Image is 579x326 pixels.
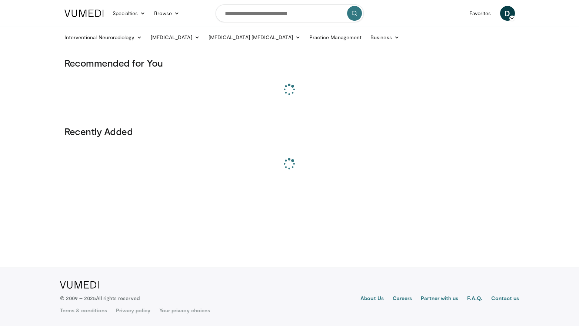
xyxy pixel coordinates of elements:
[467,295,482,303] a: F.A.Q.
[96,295,139,301] span: All rights reserved
[216,4,364,22] input: Search topics, interventions
[421,295,458,303] a: Partner with us
[60,307,107,314] a: Terms & conditions
[64,10,104,17] img: VuMedi Logo
[64,125,515,137] h3: Recently Added
[116,307,150,314] a: Privacy policy
[500,6,515,21] a: D
[159,307,210,314] a: Your privacy choices
[146,30,204,45] a: [MEDICAL_DATA]
[465,6,496,21] a: Favorites
[393,295,412,303] a: Careers
[360,295,384,303] a: About Us
[204,30,305,45] a: [MEDICAL_DATA] [MEDICAL_DATA]
[60,295,140,302] p: © 2009 – 2025
[366,30,404,45] a: Business
[60,30,146,45] a: Interventional Neuroradiology
[150,6,184,21] a: Browse
[60,281,99,289] img: VuMedi Logo
[305,30,366,45] a: Practice Management
[108,6,150,21] a: Specialties
[491,295,519,303] a: Contact us
[64,57,515,69] h3: Recommended for You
